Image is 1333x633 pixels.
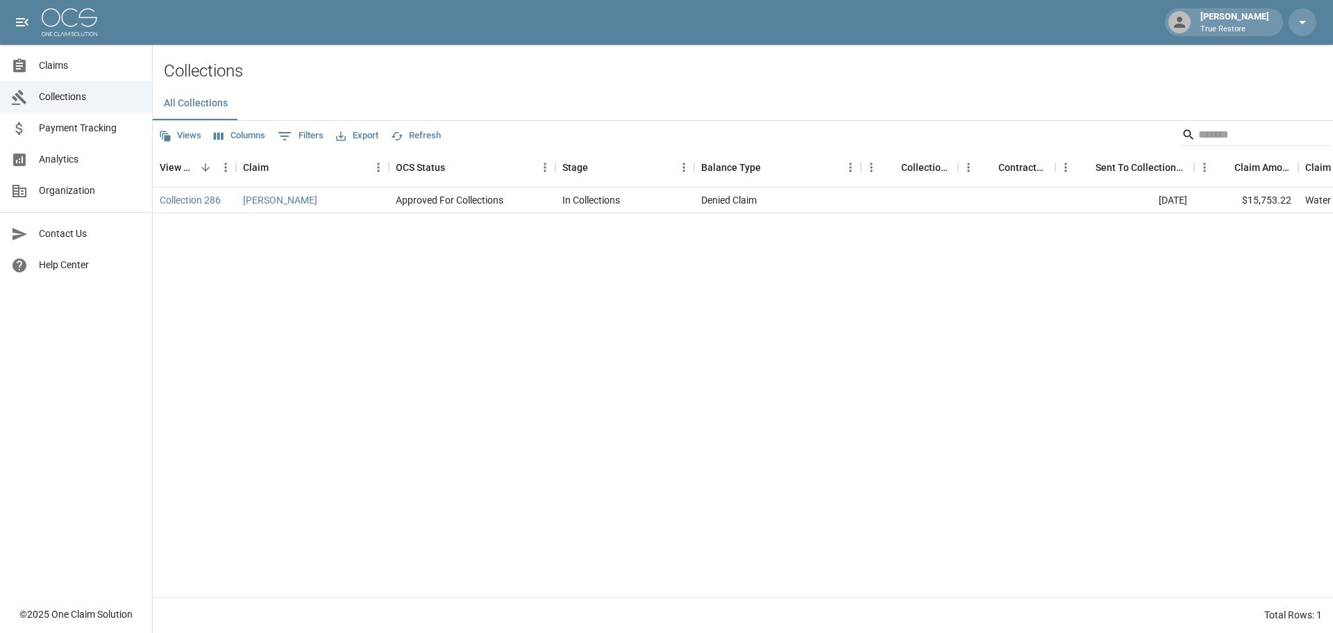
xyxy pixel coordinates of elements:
div: Contractor Amount [958,148,1055,187]
button: Select columns [210,125,269,147]
button: Menu [368,157,389,178]
div: Collections Fee [861,148,958,187]
a: [PERSON_NAME] [243,193,317,207]
div: [DATE] [1055,188,1194,213]
button: Menu [840,157,861,178]
a: Collection 286 [160,193,221,207]
div: Stage [562,148,588,187]
div: dynamic tabs [153,87,1333,120]
button: Menu [1194,157,1215,178]
button: Sort [445,158,464,177]
button: Menu [958,157,979,178]
div: Approved For Collections [396,193,503,207]
button: Menu [673,157,694,178]
div: Total Rows: 1 [1264,608,1322,622]
span: Organization [39,183,141,198]
div: Sent To Collections Date [1055,148,1194,187]
span: Help Center [39,258,141,272]
span: Claims [39,58,141,73]
button: Sort [269,158,288,177]
button: Menu [1055,157,1076,178]
div: View Collection [153,148,236,187]
button: Sort [882,158,901,177]
button: Sort [588,158,607,177]
button: Show filters [274,125,327,147]
div: Claim [243,148,269,187]
button: Sort [761,158,780,177]
div: $15,753.22 [1194,188,1298,213]
div: Balance Type [694,148,861,187]
button: Sort [1076,158,1096,177]
h2: Collections [164,61,1333,81]
button: Refresh [387,125,444,147]
button: Menu [535,157,555,178]
button: Views [156,125,205,147]
button: Sort [979,158,998,177]
span: Payment Tracking [39,121,141,135]
div: In Collections [562,193,620,207]
div: OCS Status [389,148,555,187]
p: True Restore [1200,24,1269,35]
button: Menu [861,157,882,178]
span: Collections [39,90,141,104]
div: Search [1182,124,1330,149]
div: Denied Claim [701,193,757,207]
button: All Collections [153,87,239,120]
div: OCS Status [396,148,445,187]
button: Export [333,125,382,147]
div: View Collection [160,148,196,187]
div: Contractor Amount [998,148,1048,187]
div: Claim Amount [1234,148,1291,187]
span: Analytics [39,152,141,167]
div: Collections Fee [901,148,951,187]
button: Sort [1215,158,1234,177]
button: Menu [215,157,236,178]
button: open drawer [8,8,36,36]
div: Claim Amount [1194,148,1298,187]
span: Contact Us [39,227,141,241]
div: © 2025 One Claim Solution [19,607,133,621]
div: [PERSON_NAME] [1195,10,1275,35]
div: Balance Type [701,148,761,187]
div: Sent To Collections Date [1096,148,1187,187]
img: ocs-logo-white-transparent.png [42,8,97,36]
div: Stage [555,148,694,187]
button: Sort [196,158,215,177]
div: Claim [236,148,389,187]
